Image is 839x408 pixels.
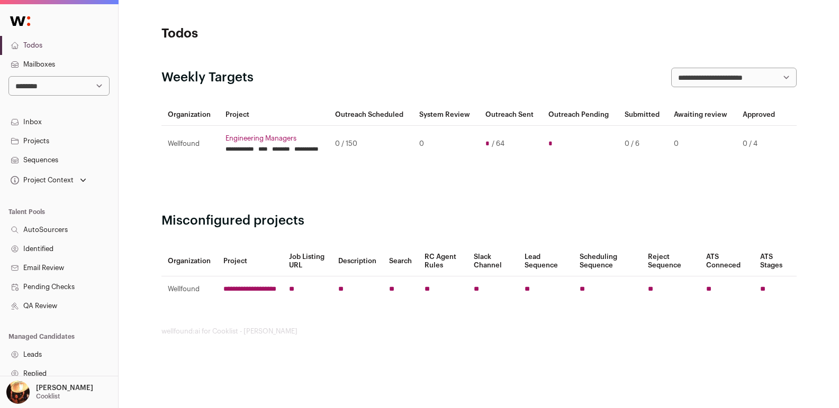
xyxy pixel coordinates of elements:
img: Wellfound [4,11,36,32]
p: [PERSON_NAME] [36,384,93,392]
th: Job Listing URL [283,246,332,276]
h2: Misconfigured projects [161,212,797,229]
footer: wellfound:ai for Cooklist - [PERSON_NAME] [161,327,797,336]
td: Wellfound [161,126,219,162]
td: 0 / 6 [618,126,668,162]
th: Organization [161,104,219,126]
td: 0 [413,126,479,162]
th: Slack Channel [467,246,518,276]
th: Submitted [618,104,668,126]
th: Project [219,104,329,126]
th: Outreach Pending [542,104,618,126]
button: Open dropdown [8,173,88,188]
th: RC Agent Rules [418,246,467,276]
p: Cooklist [36,392,60,401]
th: System Review [413,104,479,126]
th: Lead Sequence [518,246,573,276]
td: 0 / 4 [736,126,783,162]
button: Open dropdown [4,381,95,404]
div: Project Context [8,176,74,184]
th: Organization [161,246,217,276]
th: Scheduling Sequence [573,246,642,276]
th: Outreach Sent [479,104,542,126]
th: Reject Sequence [642,246,700,276]
h1: Todos [161,25,373,42]
th: ATS Conneced [700,246,754,276]
th: Project [217,246,283,276]
th: Search [383,246,418,276]
th: Outreach Scheduled [329,104,413,126]
td: Wellfound [161,276,217,302]
th: Awaiting review [667,104,736,126]
span: / 64 [492,140,504,148]
td: 0 / 150 [329,126,413,162]
th: Approved [736,104,783,126]
h2: Weekly Targets [161,69,254,86]
img: 473170-medium_jpg [6,381,30,404]
th: ATS Stages [754,246,796,276]
a: Engineering Managers [225,134,323,143]
td: 0 [667,126,736,162]
th: Description [332,246,383,276]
